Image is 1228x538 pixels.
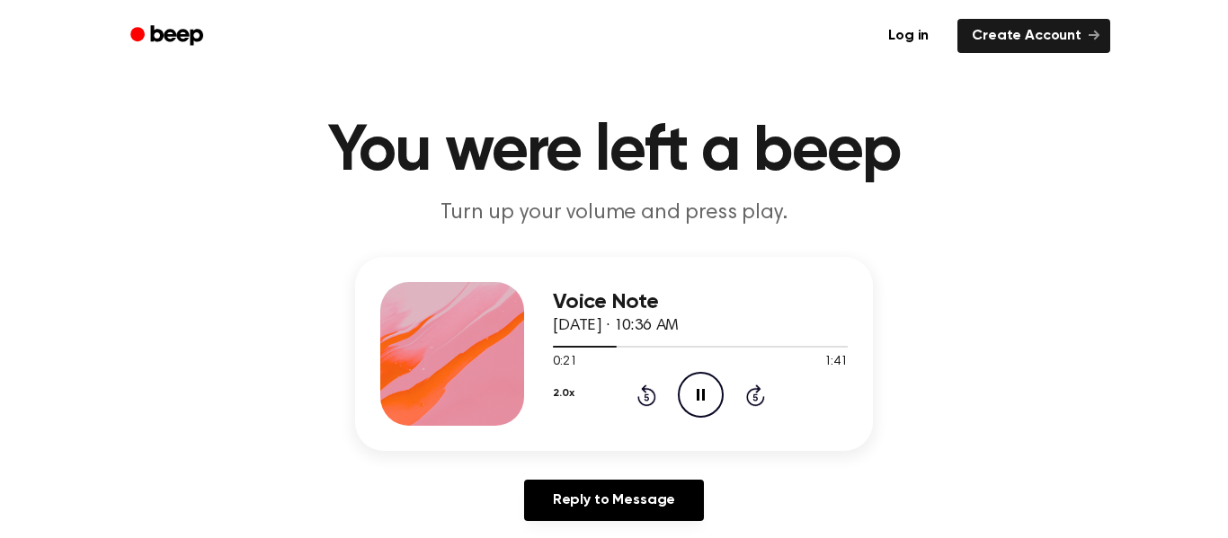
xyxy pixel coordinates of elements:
a: Reply to Message [524,480,704,521]
h1: You were left a beep [154,119,1074,184]
span: [DATE] · 10:36 AM [553,318,679,334]
span: 0:21 [553,353,576,372]
p: Turn up your volume and press play. [269,198,959,228]
h3: Voice Note [553,290,848,314]
a: Create Account [957,19,1110,53]
button: 2.0x [553,378,574,409]
a: Log in [870,15,947,57]
a: Beep [118,19,219,54]
span: 1:41 [824,353,848,372]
